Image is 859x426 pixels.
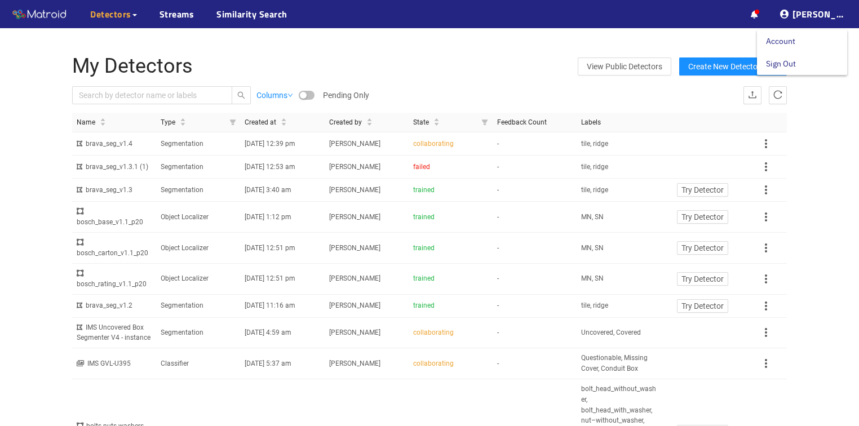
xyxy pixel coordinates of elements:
[581,212,604,223] span: MN, SN
[581,162,608,172] span: tile, ridge
[100,117,106,123] span: caret-up
[577,113,661,133] th: Labels
[156,348,240,379] td: Classifier
[587,58,662,75] span: View Public Detectors
[677,299,728,313] button: Try Detector
[245,360,291,367] span: [DATE] 5:37 am
[366,117,373,123] span: caret-up
[329,140,380,148] span: [PERSON_NAME]
[77,237,152,259] div: bosch_carton_v1.1_p20
[413,162,488,172] div: failed
[493,113,577,133] th: Feedback Count
[156,156,240,179] td: Segmentation
[477,113,493,132] span: filter
[433,121,440,127] span: caret-down
[77,300,152,311] div: brava_seg_v1.2
[156,132,240,156] td: Segmentation
[216,7,287,21] a: Similarity Search
[245,301,295,309] span: [DATE] 11:16 am
[77,268,152,290] div: bosch_rating_v1.1_p20
[769,86,787,104] button: reload
[413,185,488,196] div: trained
[245,213,291,221] span: [DATE] 1:12 pm
[677,241,728,255] button: Try Detector
[581,139,608,149] span: tile, ridge
[773,90,782,101] span: reload
[681,273,724,285] span: Try Detector
[681,211,724,223] span: Try Detector
[329,244,380,252] span: [PERSON_NAME]
[180,121,186,127] span: caret-down
[413,243,488,254] div: trained
[366,121,373,127] span: caret-down
[493,264,577,295] td: -
[329,117,362,128] span: Created by
[766,52,796,75] a: Sign Out
[743,86,761,104] button: upload
[156,202,240,233] td: Object Localizer
[323,89,369,101] span: Pending Only
[161,117,175,128] span: Type
[677,210,728,224] button: Try Detector
[156,233,240,264] td: Object Localizer
[581,243,604,254] span: MN, SN
[413,139,488,149] div: collaborating
[90,7,131,21] span: Detectors
[156,318,240,349] td: Segmentation
[329,274,380,282] span: [PERSON_NAME]
[245,163,295,171] span: [DATE] 12:53 am
[413,300,488,311] div: trained
[245,329,291,336] span: [DATE] 4:59 am
[413,117,429,128] span: State
[329,213,380,221] span: [PERSON_NAME]
[245,186,291,194] span: [DATE] 3:40 am
[493,156,577,179] td: -
[677,272,728,286] button: Try Detector
[493,132,577,156] td: -
[329,360,380,367] span: [PERSON_NAME]
[581,185,608,196] span: tile, ridge
[681,300,724,312] span: Try Detector
[581,353,656,374] span: Questionable, Missing Cover, Conduit Box
[156,295,240,318] td: Segmentation
[245,117,276,128] span: Created at
[493,295,577,318] td: -
[413,273,488,284] div: trained
[413,327,488,338] div: collaborating
[433,117,440,123] span: caret-up
[493,179,577,202] td: -
[481,119,488,126] span: filter
[72,55,548,78] h1: My Detectors
[688,60,760,73] span: Create New Detector
[679,57,769,76] button: Create New Detector
[229,119,236,126] span: filter
[245,244,295,252] span: [DATE] 12:51 pm
[156,179,240,202] td: Segmentation
[329,301,380,309] span: [PERSON_NAME]
[245,140,295,148] span: [DATE] 12:39 pm
[493,202,577,233] td: -
[77,117,95,128] span: Name
[581,327,641,338] span: Uncovered, Covered
[232,91,250,99] span: search
[180,117,186,123] span: caret-up
[256,89,293,101] a: Columns
[329,329,380,336] span: [PERSON_NAME]
[578,57,671,76] a: View Public Detectors
[225,113,241,132] span: filter
[766,30,795,52] a: Account
[77,162,152,172] div: brava_seg_v1.3.1 (1)
[281,121,287,127] span: caret-down
[493,318,577,349] td: -
[77,185,152,196] div: brava_seg_v1.3
[329,186,380,194] span: [PERSON_NAME]
[281,117,287,123] span: caret-up
[160,7,194,21] a: Streams
[581,300,608,311] span: tile, ridge
[329,163,380,171] span: [PERSON_NAME]
[677,183,728,197] button: Try Detector
[77,139,152,149] div: brava_seg_v1.4
[100,121,106,127] span: caret-down
[413,212,488,223] div: trained
[493,233,577,264] td: -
